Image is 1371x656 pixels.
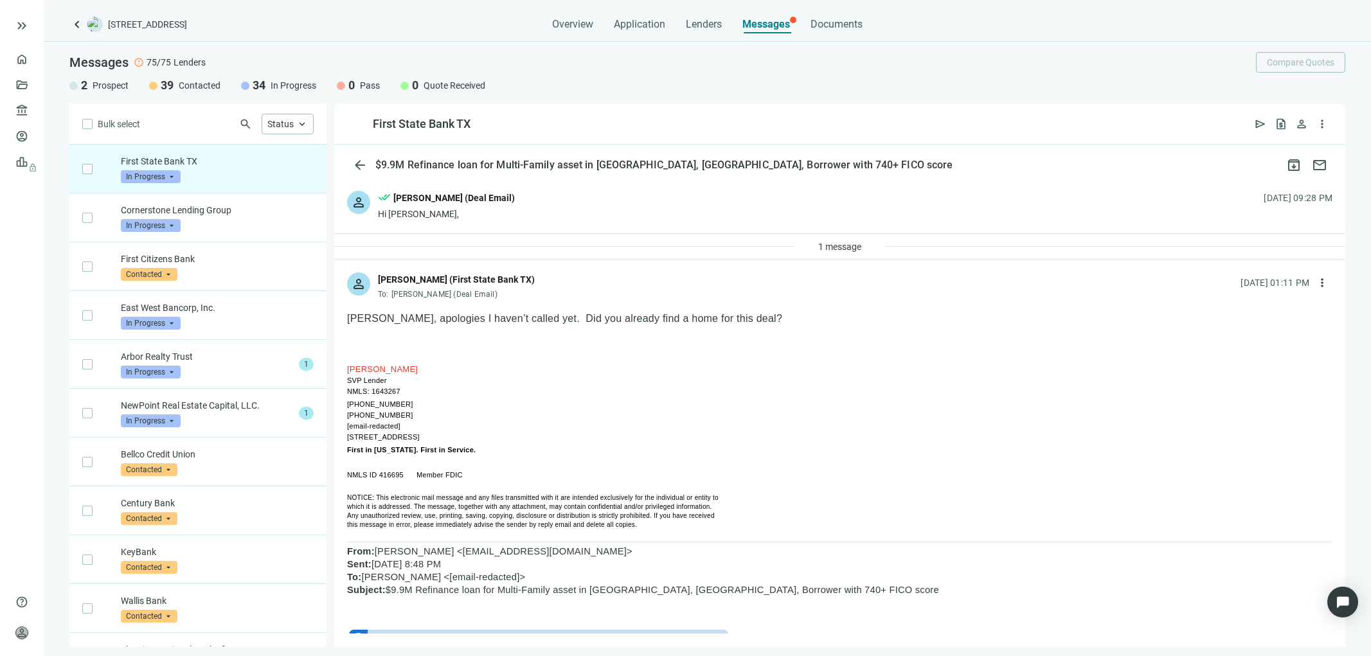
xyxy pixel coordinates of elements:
div: First State Bank TX [373,116,470,132]
span: send [1254,118,1267,130]
span: 39 [161,78,174,93]
button: 1 message [807,236,872,257]
img: deal-logo [87,17,103,32]
span: request_quote [1275,118,1287,130]
span: arrow_back [352,157,368,173]
span: Status [267,119,294,129]
p: The First National Bank of Bastrop [121,643,314,656]
span: person [1295,118,1308,130]
span: Messages [742,18,790,30]
span: In Progress [121,317,181,330]
p: Century Bank [121,497,314,510]
span: 1 message [818,242,861,252]
div: [PERSON_NAME] (Deal Email) [393,191,515,205]
div: [PERSON_NAME] (First State Bank TX) [378,272,535,287]
span: In Progress [121,366,181,378]
button: send [1250,114,1271,134]
p: KeyBank [121,545,314,558]
span: person [351,276,366,292]
span: Prospect [93,79,129,92]
p: NewPoint Real Estate Capital, LLC. [121,399,294,412]
button: archive [1281,152,1307,178]
p: Wallis Bank [121,594,314,607]
span: 34 [253,78,265,93]
span: Contacted [121,561,177,574]
span: person [351,195,366,210]
div: Hi [PERSON_NAME], [378,208,515,220]
span: Contacted [179,79,220,92]
span: 75/75 [147,56,171,69]
span: Documents [811,18,863,31]
span: In Progress [121,414,181,427]
span: 1 [299,358,314,371]
span: mail [1312,157,1327,173]
span: Application [614,18,665,31]
span: 1 [299,407,314,420]
span: Lenders [174,56,206,69]
div: Open Intercom Messenger [1327,587,1358,617]
span: Messages [69,55,129,70]
span: In Progress [121,170,181,183]
button: Compare Quotes [1256,52,1345,73]
p: East West Bancorp, Inc. [121,301,314,314]
span: error [134,57,144,67]
span: Quote Received [424,79,485,92]
span: [STREET_ADDRESS] [108,18,187,31]
span: Contacted [121,512,177,525]
span: Contacted [121,463,177,476]
button: mail [1307,152,1332,178]
div: [DATE] 01:11 PM [1241,276,1309,290]
span: 2 [81,78,87,93]
span: Lenders [686,18,722,31]
span: help [15,596,28,608]
span: Pass [360,79,380,92]
span: Contacted [121,610,177,623]
span: 0 [412,78,418,93]
button: request_quote [1271,114,1291,134]
p: Arbor Realty Trust [121,350,294,363]
a: keyboard_arrow_left [69,17,85,32]
button: keyboard_double_arrow_right [14,18,30,33]
div: [DATE] 09:28 PM [1264,191,1332,205]
button: more_vert [1312,272,1332,293]
span: 0 [348,78,355,93]
span: more_vert [1316,118,1329,130]
span: Contacted [121,268,177,281]
span: archive [1286,157,1302,173]
div: $9.9M Refinance loan for Multi-Family asset in [GEOGRAPHIC_DATA], [GEOGRAPHIC_DATA], Borrower wit... [373,159,955,172]
button: more_vert [1312,114,1332,134]
span: In Progress [121,219,181,232]
span: person [15,626,28,639]
span: done_all [378,191,391,208]
p: Bellco Credit Union [121,448,314,461]
button: person [1291,114,1312,134]
span: Overview [552,18,593,31]
span: In Progress [271,79,316,92]
p: First Citizens Bank [121,253,314,265]
span: keyboard_arrow_up [296,118,308,130]
span: more_vert [1316,276,1329,289]
p: Cornerstone Lending Group [121,204,314,217]
span: Bulk select [98,117,140,131]
button: arrow_back [347,152,373,178]
div: To: [378,289,535,299]
span: [PERSON_NAME] (Deal Email) [391,290,497,299]
p: First State Bank TX [121,155,314,168]
span: search [239,118,252,130]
